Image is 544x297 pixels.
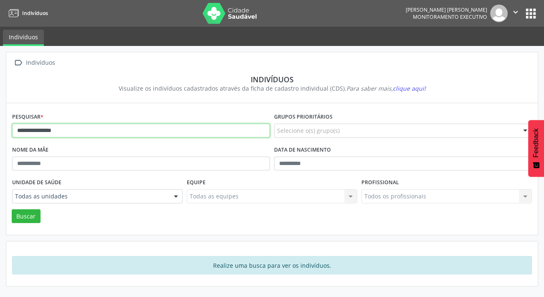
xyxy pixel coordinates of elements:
button: Buscar [12,209,41,223]
label: Equipe [187,176,206,189]
label: Unidade de saúde [12,176,61,189]
span: Monitoramento Executivo [413,13,487,20]
label: Profissional [361,176,399,189]
div: [PERSON_NAME] [PERSON_NAME] [406,6,487,13]
span: Indivíduos [22,10,48,17]
span: clique aqui! [393,84,426,92]
label: Data de nascimento [274,144,331,157]
i: Para saber mais, [346,84,426,92]
button:  [508,5,524,22]
label: Nome da mãe [12,144,48,157]
div: Indivíduos [18,75,526,84]
i:  [511,8,520,17]
a: Indivíduos [3,30,44,46]
div: Realize uma busca para ver os indivíduos. [12,256,532,274]
img: img [490,5,508,22]
div: Indivíduos [24,57,56,69]
a: Indivíduos [6,6,48,20]
span: Todas as unidades [15,192,165,201]
a:  Indivíduos [12,57,56,69]
span: Feedback [532,128,540,157]
label: Pesquisar [12,111,43,124]
div: Visualize os indivíduos cadastrados através da ficha de cadastro individual (CDS). [18,84,526,93]
button: apps [524,6,538,21]
i:  [12,57,24,69]
button: Feedback - Mostrar pesquisa [528,120,544,177]
span: Selecione o(s) grupo(s) [277,126,340,135]
label: Grupos prioritários [274,111,333,124]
